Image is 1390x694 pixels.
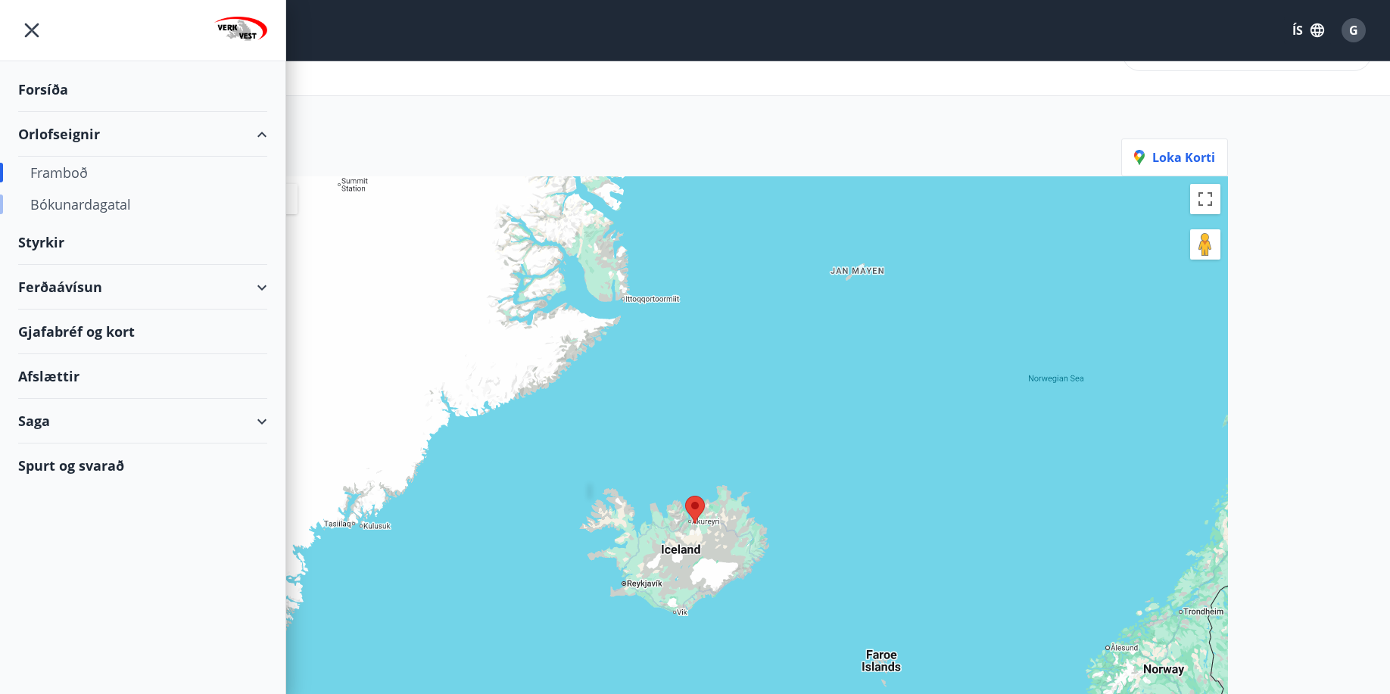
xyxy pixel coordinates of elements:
[1190,184,1220,214] button: Toggle fullscreen view
[1190,229,1220,260] button: Drag Pegman onto the map to open Street View
[1121,138,1228,176] button: Loka korti
[214,17,267,47] img: union_logo
[1134,149,1215,166] span: Loka korti
[18,443,267,487] div: Spurt og svarað
[1349,22,1358,39] span: G
[1335,12,1372,48] button: G
[18,354,267,399] div: Afslættir
[18,112,267,157] div: Orlofseignir
[18,17,45,44] button: menu
[18,310,267,354] div: Gjafabréf og kort
[30,188,255,220] div: Bókunardagatal
[18,67,267,112] div: Forsíða
[1284,17,1332,44] button: ÍS
[30,157,255,188] div: Framboð
[18,265,267,310] div: Ferðaávísun
[18,399,267,443] div: Saga
[18,220,267,265] div: Styrkir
